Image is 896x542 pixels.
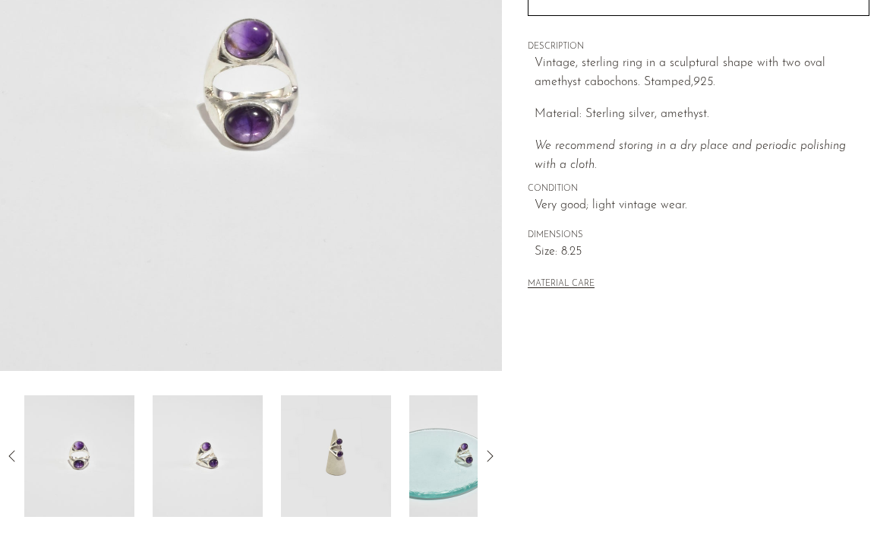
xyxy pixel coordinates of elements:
[528,182,869,196] span: CONDITION
[535,140,846,172] i: We recommend storing in a dry place and periodic polishing with a cloth.
[281,395,391,517] img: Double Amethyst Ring
[24,395,134,517] img: Double Amethyst Ring
[528,229,869,242] span: DIMENSIONS
[528,279,595,290] button: MATERIAL CARE
[528,40,869,54] span: DESCRIPTION
[693,76,715,88] em: 925.
[535,242,869,262] span: Size: 8.25
[535,54,869,93] p: Vintage, sterling ring in a sculptural shape with two oval amethyst cabochons. Stamped,
[535,105,869,125] p: Material: Sterling silver, amethyst.
[409,395,519,517] img: Double Amethyst Ring
[153,395,263,517] img: Double Amethyst Ring
[535,196,869,216] span: Very good; light vintage wear.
